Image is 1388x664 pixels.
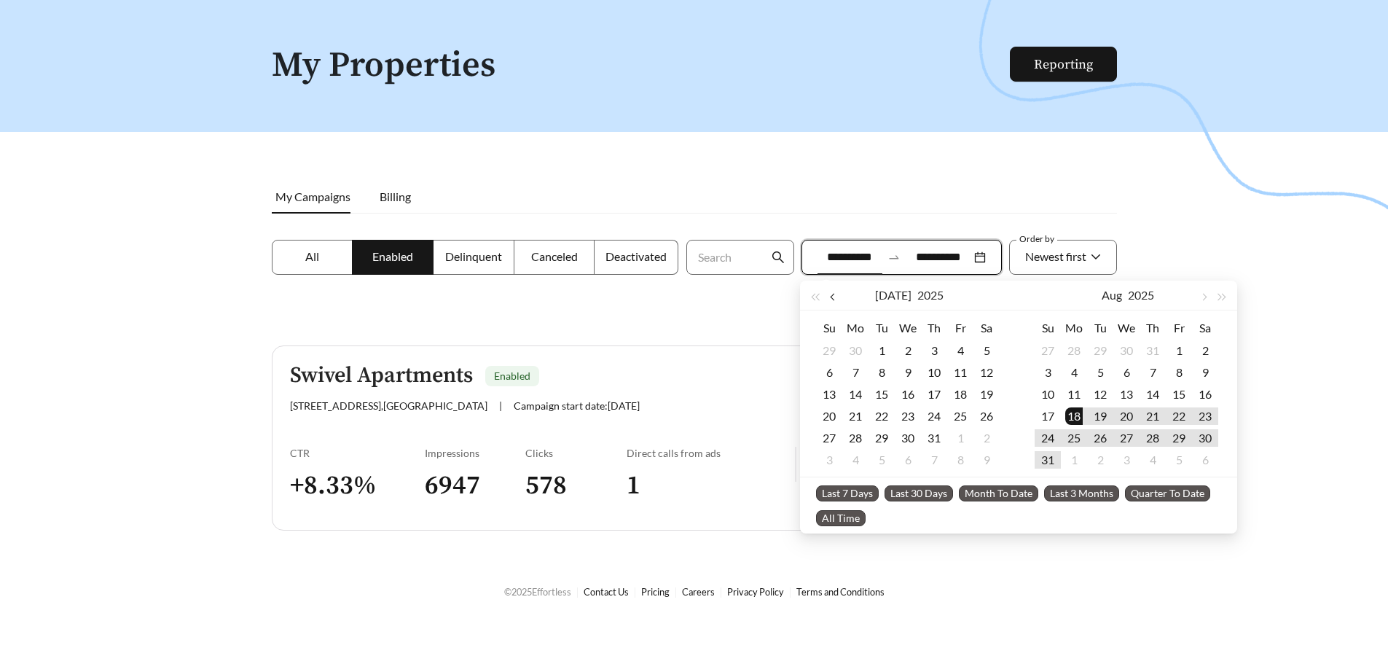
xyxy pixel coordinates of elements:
div: CTR [290,447,425,459]
td: 2025-08-05 [869,449,895,471]
td: 2025-08-22 [1166,405,1192,427]
div: 19 [978,386,995,403]
th: Fr [1166,316,1192,340]
div: 18 [952,386,969,403]
h5: Swivel Apartments [290,364,473,388]
td: 2025-07-31 [921,427,947,449]
td: 2025-07-11 [947,362,973,383]
td: 2025-09-01 [1061,449,1087,471]
td: 2025-09-02 [1087,449,1113,471]
button: Aug [1102,281,1122,310]
div: 10 [1039,386,1056,403]
td: 2025-08-17 [1035,405,1061,427]
th: Sa [973,316,1000,340]
td: 2025-08-01 [947,427,973,449]
button: 2025 [1128,281,1154,310]
td: 2025-07-05 [973,340,1000,362]
div: 20 [820,407,838,425]
span: Deactivated [605,249,667,263]
div: 7 [847,364,864,381]
div: 28 [1144,429,1161,447]
div: Direct calls from ads [627,447,795,459]
div: 2 [1196,342,1214,359]
td: 2025-07-31 [1140,340,1166,362]
td: 2025-08-06 [895,449,921,471]
td: 2025-07-15 [869,383,895,405]
td: 2025-07-20 [816,405,842,427]
div: 26 [1091,429,1109,447]
span: Last 30 Days [885,485,953,501]
div: 22 [873,407,890,425]
td: 2025-07-30 [895,427,921,449]
td: 2025-08-27 [1113,427,1140,449]
div: 27 [1039,342,1056,359]
td: 2025-07-17 [921,383,947,405]
button: 2025 [917,281,944,310]
td: 2025-07-13 [816,383,842,405]
th: Su [1035,316,1061,340]
div: 27 [820,429,838,447]
div: 1 [1170,342,1188,359]
div: 30 [1196,429,1214,447]
div: 12 [978,364,995,381]
div: 30 [899,429,917,447]
div: 28 [1065,342,1083,359]
th: We [895,316,921,340]
td: 2025-08-04 [842,449,869,471]
td: 2025-07-02 [895,340,921,362]
div: 29 [873,429,890,447]
td: 2025-07-21 [842,405,869,427]
td: 2025-07-10 [921,362,947,383]
th: Sa [1192,316,1218,340]
div: 15 [1170,386,1188,403]
span: Last 3 Months [1044,485,1119,501]
td: 2025-08-07 [1140,362,1166,383]
td: 2025-07-01 [869,340,895,362]
td: 2025-08-11 [1061,383,1087,405]
div: 20 [1118,407,1135,425]
div: 9 [899,364,917,381]
div: 23 [1196,407,1214,425]
td: 2025-08-09 [973,449,1000,471]
h3: 578 [525,469,627,502]
td: 2025-08-15 [1166,383,1192,405]
div: 29 [820,342,838,359]
div: 31 [1144,342,1161,359]
div: 17 [925,386,943,403]
div: 1 [1065,451,1083,469]
td: 2025-07-29 [1087,340,1113,362]
td: 2025-08-05 [1087,362,1113,383]
td: 2025-07-29 [869,427,895,449]
th: Th [921,316,947,340]
td: 2025-08-14 [1140,383,1166,405]
div: 1 [952,429,969,447]
div: 31 [1039,451,1056,469]
div: 16 [1196,386,1214,403]
div: 30 [847,342,864,359]
td: 2025-08-03 [1035,362,1061,383]
div: Impressions [425,447,526,459]
div: 6 [1196,451,1214,469]
div: 8 [873,364,890,381]
td: 2025-08-26 [1087,427,1113,449]
span: Delinquent [445,249,502,263]
span: Newest first [1025,249,1086,263]
span: Month To Date [959,485,1038,501]
div: 4 [1065,364,1083,381]
td: 2025-08-08 [947,449,973,471]
div: 5 [1091,364,1109,381]
td: 2025-08-19 [1087,405,1113,427]
td: 2025-07-04 [947,340,973,362]
h3: 1 [627,469,795,502]
div: 19 [1091,407,1109,425]
td: 2025-09-03 [1113,449,1140,471]
div: 2 [1091,451,1109,469]
th: We [1113,316,1140,340]
td: 2025-08-16 [1192,383,1218,405]
div: 25 [952,407,969,425]
a: Swivel ApartmentsEnabled[STREET_ADDRESS],[GEOGRAPHIC_DATA]|Campaign start date:[DATE]Download cam... [272,345,1117,531]
div: 17 [1039,407,1056,425]
td: 2025-07-30 [1113,340,1140,362]
td: 2025-07-18 [947,383,973,405]
td: 2025-07-16 [895,383,921,405]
